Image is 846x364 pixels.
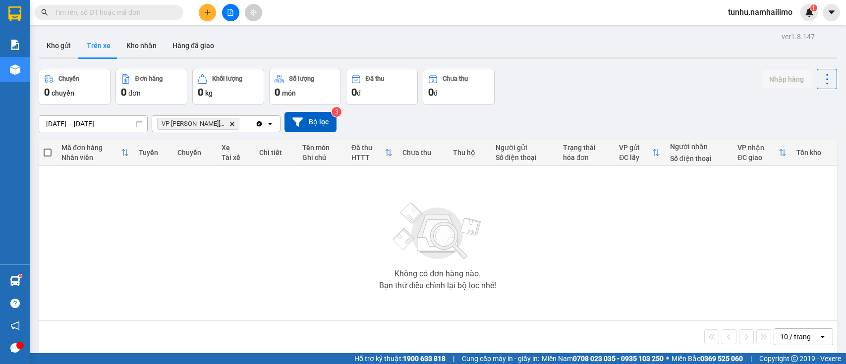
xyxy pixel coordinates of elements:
[79,34,118,57] button: Trên xe
[670,143,728,151] div: Người nhận
[245,4,262,21] button: aim
[250,9,257,16] span: aim
[8,6,21,21] img: logo-vxr
[614,140,665,166] th: Toggle SortBy
[282,89,296,97] span: món
[354,353,446,364] span: Hỗ trợ kỹ thuật:
[302,144,341,152] div: Tên món
[366,75,384,82] div: Đã thu
[162,120,225,128] span: VP chợ Mũi Né
[453,149,485,156] div: Thu hộ
[346,69,418,104] button: Đã thu0đ
[443,75,468,82] div: Chưa thu
[428,86,434,98] span: 0
[332,107,341,117] sup: 3
[750,353,752,364] span: |
[269,69,341,104] button: Số lượng0món
[796,149,832,156] div: Tồn kho
[619,154,652,161] div: ĐC lấy
[670,155,728,162] div: Số điện thoại
[542,353,664,364] span: Miền Nam
[56,140,134,166] th: Toggle SortBy
[720,6,800,18] span: tunhu.namhailimo
[39,116,147,132] input: Select a date range.
[619,144,652,152] div: VP gửi
[780,332,811,342] div: 10 / trang
[275,86,280,98] span: 0
[379,282,496,290] div: Bạn thử điều chỉnh lại bộ lọc nhé!
[351,86,357,98] span: 0
[255,120,263,128] svg: Clear all
[10,276,20,286] img: warehouse-icon
[10,40,20,50] img: solution-icon
[827,8,836,17] span: caret-down
[177,149,212,156] div: Chuyến
[118,34,165,57] button: Kho nhận
[737,144,778,152] div: VP nhận
[563,144,609,152] div: Trạng thái
[212,75,242,82] div: Khối lượng
[302,154,341,161] div: Ghi chú
[266,120,274,128] svg: open
[395,270,481,278] div: Không có đơn hàng nào.
[812,4,815,11] span: 1
[198,86,203,98] span: 0
[351,154,385,161] div: HTTT
[157,118,239,130] span: VP chợ Mũi Né, close by backspace
[666,357,669,361] span: ⚪️
[10,299,20,308] span: question-circle
[61,154,121,161] div: Nhân viên
[791,355,798,362] span: copyright
[700,355,743,363] strong: 0369 525 060
[259,149,292,156] div: Chi tiết
[19,274,22,277] sup: 1
[229,121,235,127] svg: Delete
[58,75,79,82] div: Chuyến
[823,4,840,21] button: caret-down
[733,140,791,166] th: Toggle SortBy
[357,89,361,97] span: đ
[39,69,111,104] button: Chuyến0chuyến
[205,89,213,97] span: kg
[55,7,171,18] input: Tìm tên, số ĐT hoặc mã đơn
[128,89,141,97] span: đơn
[139,149,168,156] div: Tuyến
[192,69,264,104] button: Khối lượng0kg
[222,4,239,21] button: file-add
[284,112,337,132] button: Bộ lọc
[10,321,20,330] span: notification
[199,4,216,21] button: plus
[351,144,385,152] div: Đã thu
[39,34,79,57] button: Kho gửi
[121,86,126,98] span: 0
[41,9,48,16] span: search
[165,34,222,57] button: Hàng đã giao
[496,154,554,161] div: Số điện thoại
[403,355,446,363] strong: 1900 633 818
[782,31,815,42] div: ver 1.8.147
[496,144,554,152] div: Người gửi
[135,75,163,82] div: Đơn hàng
[434,89,438,97] span: đ
[10,64,20,75] img: warehouse-icon
[115,69,187,104] button: Đơn hàng0đơn
[222,144,249,152] div: Xe
[61,144,121,152] div: Mã đơn hàng
[241,119,242,129] input: Selected VP chợ Mũi Né.
[289,75,314,82] div: Số lượng
[672,353,743,364] span: Miền Bắc
[805,8,814,17] img: icon-new-feature
[423,69,495,104] button: Chưa thu0đ
[346,140,397,166] th: Toggle SortBy
[453,353,454,364] span: |
[222,154,249,161] div: Tài xế
[573,355,664,363] strong: 0708 023 035 - 0935 103 250
[10,343,20,353] span: message
[737,154,778,161] div: ĐC giao
[402,149,444,156] div: Chưa thu
[52,89,74,97] span: chuyến
[563,154,609,161] div: hóa đơn
[204,9,211,16] span: plus
[388,197,487,266] img: svg+xml;base64,PHN2ZyBjbGFzcz0ibGlzdC1wbHVnX19zdmciIHhtbG5zPSJodHRwOi8vd3d3LnczLm9yZy8yMDAwL3N2Zy...
[810,4,817,11] sup: 1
